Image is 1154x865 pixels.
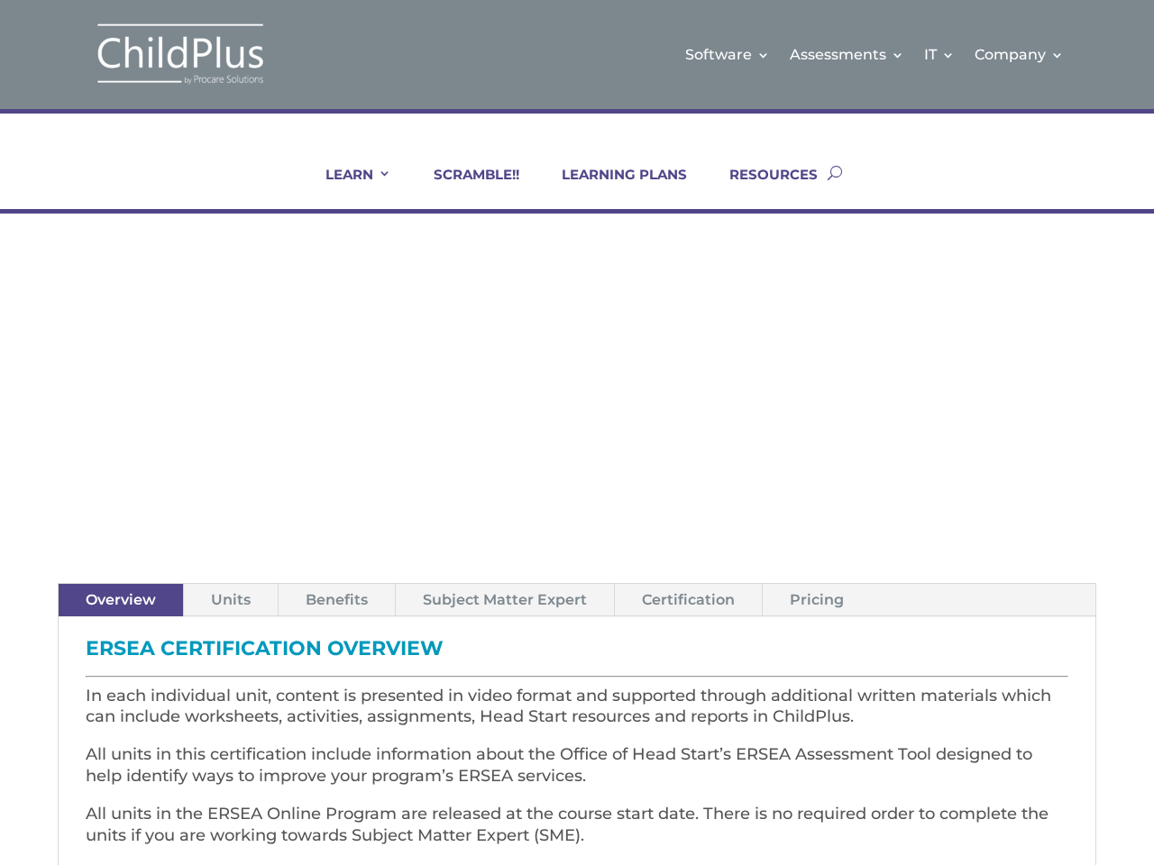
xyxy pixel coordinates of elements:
[59,584,183,615] a: Overview
[86,804,1049,845] span: All units in the ERSEA Online Program are released at the course start date. There is no required...
[975,18,1064,91] a: Company
[924,18,955,91] a: IT
[396,584,614,615] a: Subject Matter Expert
[685,18,770,91] a: Software
[539,166,687,209] a: LEARNING PLANS
[184,584,278,615] a: Units
[615,584,762,615] a: Certification
[86,744,1068,804] p: All units in this certification include information about the Office of Head Start’s ERSEA Assess...
[86,686,1051,727] span: In each individual unit, content is presented in video format and supported through additional wr...
[86,639,1068,668] h3: ERSEA Certification Overview
[763,584,871,615] a: Pricing
[411,166,519,209] a: SCRAMBLE!!
[279,584,395,615] a: Benefits
[707,166,818,209] a: RESOURCES
[303,166,391,209] a: LEARN
[790,18,904,91] a: Assessments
